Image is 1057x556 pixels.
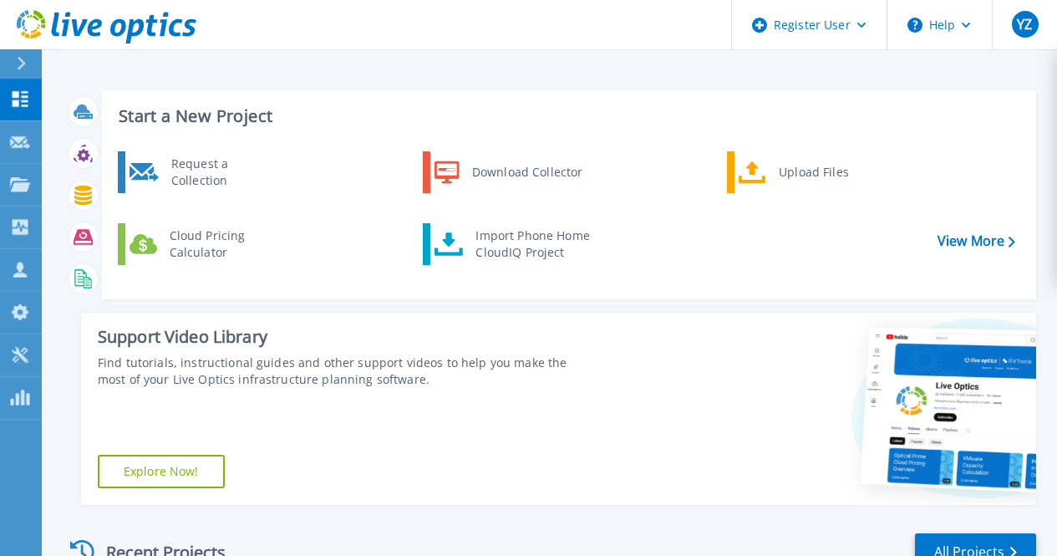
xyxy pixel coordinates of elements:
a: View More [938,233,1015,249]
div: Request a Collection [163,156,285,189]
div: Find tutorials, instructional guides and other support videos to help you make the most of your L... [98,355,594,388]
div: Upload Files [770,156,894,189]
h3: Start a New Project [119,107,1014,125]
div: Support Video Library [98,326,594,348]
a: Download Collector [423,151,594,193]
div: Import Phone Home CloudIQ Project [467,227,597,261]
a: Upload Files [727,151,898,193]
span: YZ [1017,18,1032,31]
div: Download Collector [464,156,590,189]
a: Cloud Pricing Calculator [118,223,289,265]
div: Cloud Pricing Calculator [161,227,285,261]
a: Request a Collection [118,151,289,193]
a: Explore Now! [98,455,225,488]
